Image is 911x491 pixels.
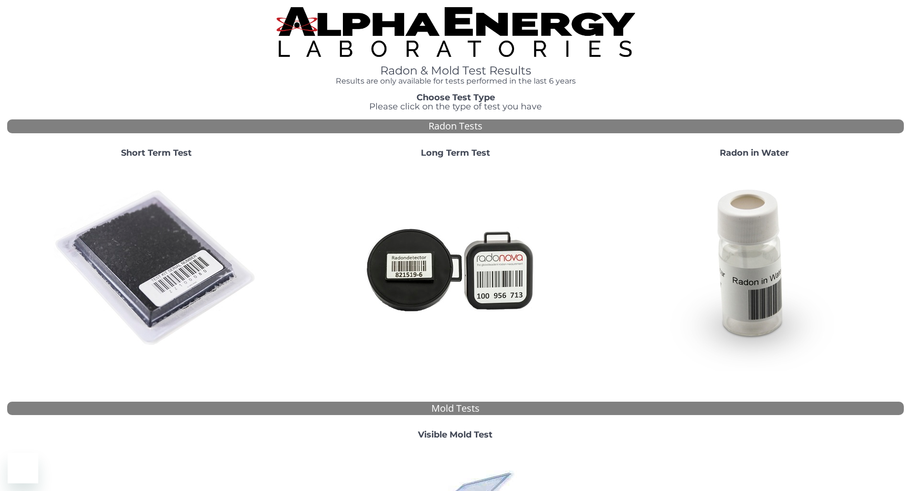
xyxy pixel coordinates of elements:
[421,148,490,158] strong: Long Term Test
[276,77,635,85] h4: Results are only available for tests performed in the last 6 years
[54,166,259,371] img: ShortTerm.jpg
[7,119,904,133] div: Radon Tests
[369,101,542,112] span: Please click on the type of test you have
[418,429,493,440] strong: Visible Mold Test
[651,166,857,371] img: RadoninWater.jpg
[276,64,635,77] h1: Radon & Mold Test Results
[720,148,789,158] strong: Radon in Water
[276,7,635,57] img: TightCrop.jpg
[8,453,38,483] iframe: Button to launch messaging window
[7,402,904,416] div: Mold Tests
[417,92,495,103] strong: Choose Test Type
[352,166,558,371] img: Radtrak2vsRadtrak3.jpg
[121,148,192,158] strong: Short Term Test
